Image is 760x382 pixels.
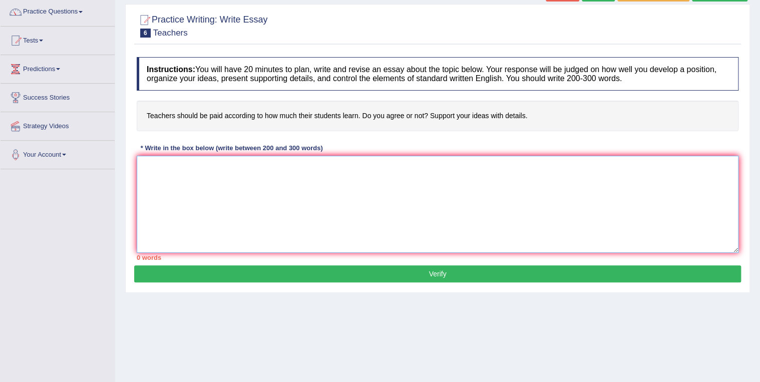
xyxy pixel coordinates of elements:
[137,57,738,91] h4: You will have 20 minutes to plan, write and revise an essay about the topic below. Your response ...
[1,55,115,80] a: Predictions
[140,29,151,38] span: 6
[1,27,115,52] a: Tests
[137,144,326,153] div: * Write in the box below (write between 200 and 300 words)
[147,65,195,74] b: Instructions:
[137,101,738,131] h4: Teachers should be paid according to how much their students learn. Do you agree or not? Support ...
[1,84,115,109] a: Success Stories
[137,253,738,262] div: 0 words
[137,13,267,38] h2: Practice Writing: Write Essay
[153,28,188,38] small: Teachers
[1,141,115,166] a: Your Account
[134,265,741,282] button: Verify
[1,112,115,137] a: Strategy Videos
